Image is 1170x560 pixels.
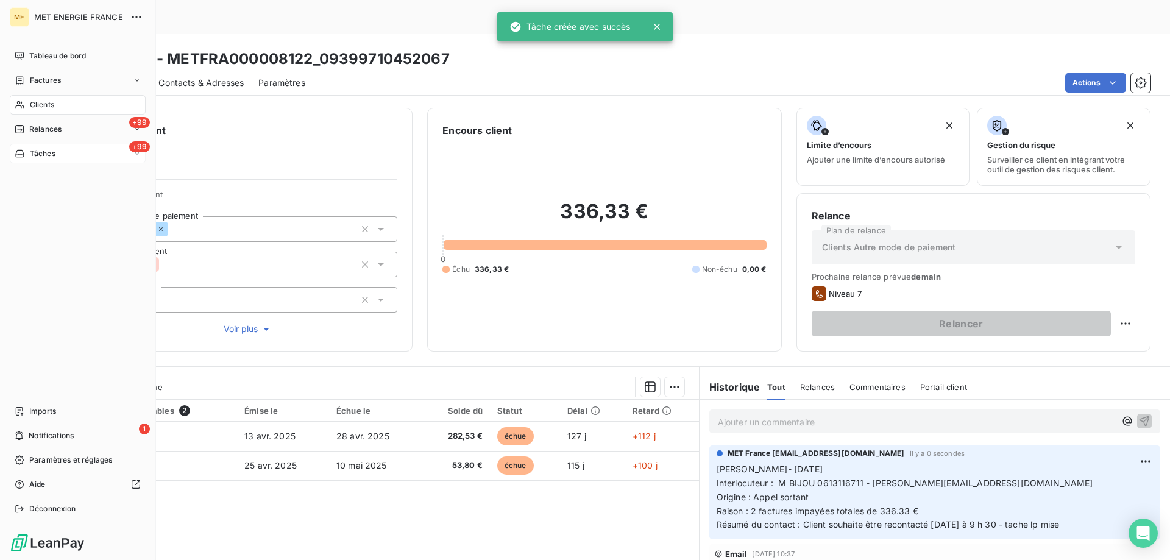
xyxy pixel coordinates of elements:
span: +99 [129,141,150,152]
span: Limite d’encours [807,140,871,150]
span: Voir plus [224,323,272,335]
span: Tout [767,382,785,392]
span: Clients [30,99,54,110]
h6: Encours client [442,123,512,138]
span: +99 [129,117,150,128]
span: Relances [29,124,62,135]
span: 53,80 € [429,459,483,472]
span: Commentaires [849,382,906,392]
span: Portail client [920,382,967,392]
span: 28 avr. 2025 [336,431,389,441]
span: Échu [452,264,470,275]
input: Ajouter une valeur [159,259,169,270]
span: 2 [179,405,190,416]
span: Propriétés Client [98,190,397,207]
span: 1 [139,424,150,434]
span: 0,00 € [742,264,767,275]
h3: BIJOU - METFRA000008122_09399710452067 [107,48,450,70]
span: Ajouter une limite d’encours autorisé [807,155,945,165]
span: Contacts & Adresses [158,77,244,89]
button: Voir plus [98,322,397,336]
span: Imports [29,406,56,417]
div: Statut [497,406,553,416]
span: 13 avr. 2025 [244,431,296,441]
span: Paramètres et réglages [29,455,112,466]
div: Pièces comptables [98,405,230,416]
a: Aide [10,475,146,494]
div: Tâche créée avec succès [509,16,630,38]
span: Email [725,549,748,559]
a: +99Tâches [10,144,146,163]
span: 0 [441,254,445,264]
span: Non-échu [702,264,737,275]
span: [PERSON_NAME]- [DATE] [717,464,823,474]
span: +112 j [633,431,656,441]
span: Clients Autre mode de paiement [822,241,956,253]
span: demain [911,272,941,282]
span: Tâches [30,148,55,159]
span: 336,33 € [475,264,509,275]
a: +99Relances [10,119,146,139]
a: Tableau de bord [10,46,146,66]
span: Notifications [29,430,74,441]
span: Raison : 2 factures impayées totales de 336.33 € [717,506,918,516]
span: MET France [EMAIL_ADDRESS][DOMAIN_NAME] [728,448,905,459]
div: Open Intercom Messenger [1129,519,1158,548]
h6: Relance [812,208,1135,223]
h2: 336,33 € [442,199,766,236]
span: Paramètres [258,77,305,89]
span: 127 j [567,431,586,441]
div: Solde dû [429,406,483,416]
a: Paramètres et réglages [10,450,146,470]
span: Interlocuteur : M BIJOU 0613116711 - [PERSON_NAME][EMAIL_ADDRESS][DOMAIN_NAME] [717,478,1093,488]
a: Imports [10,402,146,421]
span: Niveau 7 [829,289,862,299]
span: Factures [30,75,61,86]
span: Déconnexion [29,503,76,514]
div: Retard [633,406,692,416]
div: Émise le [244,406,322,416]
span: il y a 0 secondes [910,450,965,457]
span: échue [497,427,534,445]
a: Clients [10,95,146,115]
button: Limite d’encoursAjouter une limite d’encours autorisé [796,108,970,186]
span: Relances [800,382,835,392]
span: Origine : Appel sortant [717,492,809,502]
input: Ajouter une valeur [168,224,178,235]
span: Tableau de bord [29,51,86,62]
span: Gestion du risque [987,140,1055,150]
h6: Informations client [74,123,397,138]
h6: Historique [700,380,760,394]
a: Factures [10,71,146,90]
span: Surveiller ce client en intégrant votre outil de gestion des risques client. [987,155,1140,174]
span: Résumé du contact : Client souhaite être recontacté [DATE] à 9 h 30 - tache lp mise [717,519,1059,530]
button: Actions [1065,73,1126,93]
span: 10 mai 2025 [336,460,387,470]
span: échue [497,456,534,475]
div: Échue le [336,406,414,416]
span: Prochaine relance prévue [812,272,1135,282]
span: Aide [29,479,46,490]
span: 282,53 € [429,430,483,442]
button: Gestion du risqueSurveiller ce client en intégrant votre outil de gestion des risques client. [977,108,1150,186]
span: [DATE] 10:37 [752,550,795,558]
div: Délai [567,406,618,416]
span: +100 j [633,460,658,470]
span: 115 j [567,460,584,470]
span: 25 avr. 2025 [244,460,297,470]
img: Logo LeanPay [10,533,85,553]
button: Relancer [812,311,1111,336]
